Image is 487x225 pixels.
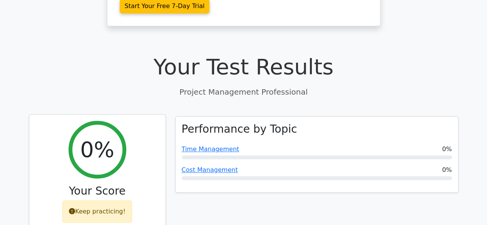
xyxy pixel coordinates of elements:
[182,123,297,136] h3: Performance by Topic
[35,185,159,198] h3: Your Score
[442,165,452,175] span: 0%
[29,86,459,98] p: Project Management Professional
[29,54,459,80] h1: Your Test Results
[80,137,114,162] h2: 0%
[442,145,452,154] span: 0%
[182,166,238,173] a: Cost Management
[182,145,239,153] a: Time Management
[62,200,132,223] div: Keep practicing!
